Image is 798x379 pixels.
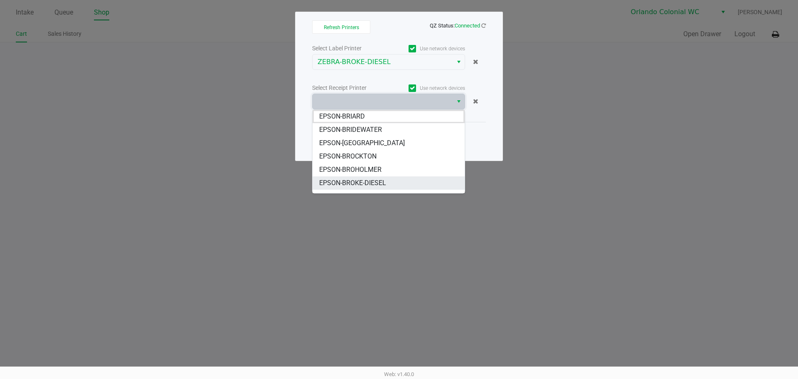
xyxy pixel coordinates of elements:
span: Web: v1.40.0 [384,371,414,377]
span: EPSON-BROKE-DIESEL [319,178,386,188]
span: QZ Status: [430,22,486,29]
label: Use network devices [389,45,465,52]
button: Select [453,94,465,109]
span: EPSON-BRIDEWATER [319,125,382,135]
span: EPSON-BRIARD [319,111,365,121]
button: Refresh Printers [312,20,370,34]
span: EPSON-BROCKTON [319,151,377,161]
label: Use network devices [389,84,465,92]
span: EPSON-[GEOGRAPHIC_DATA] [319,138,405,148]
div: Select Label Printer [312,44,389,53]
span: ZEBRA-BROKE-DIESEL [318,57,448,67]
span: Refresh Printers [324,25,359,30]
span: EPSON-BROHOLMER [319,165,382,175]
button: Select [453,54,465,69]
div: Select Receipt Printer [312,84,389,92]
span: Connected [455,22,480,29]
span: EPSON-G2G [319,191,355,201]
